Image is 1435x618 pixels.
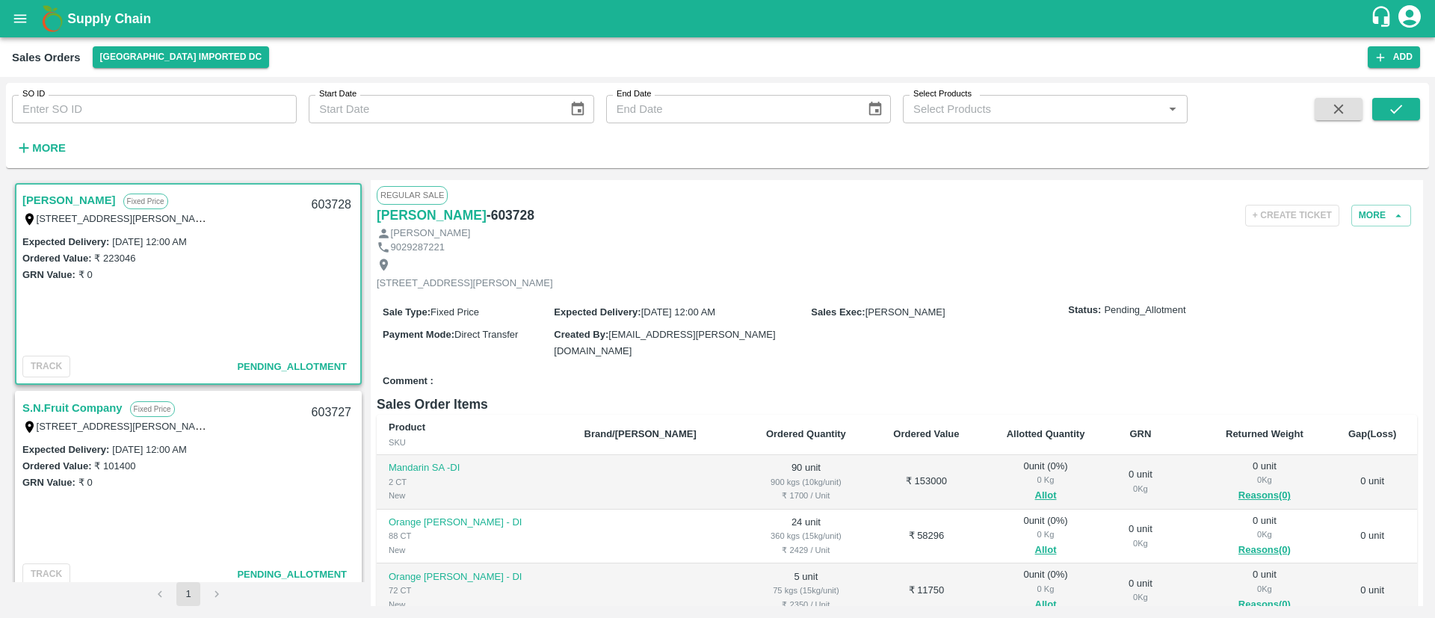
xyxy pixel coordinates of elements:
[1348,428,1396,439] b: Gap(Loss)
[22,236,109,247] label: Expected Delivery :
[93,46,270,68] button: Select DC
[564,95,592,123] button: Choose date
[130,401,175,417] p: Fixed Price
[753,598,859,611] div: ₹ 2350 / Unit
[1035,542,1057,559] button: Allot
[487,205,534,226] h6: - 603728
[22,477,75,488] label: GRN Value:
[37,212,213,224] label: [STREET_ADDRESS][PERSON_NAME]
[913,88,972,100] label: Select Products
[865,306,945,318] span: [PERSON_NAME]
[554,306,641,318] label: Expected Delivery :
[383,374,433,389] label: Comment :
[1121,468,1160,495] div: 0 unit
[753,584,859,597] div: 75 kgs (15kg/unit)
[871,563,982,618] td: ₹ 11750
[309,95,558,123] input: Start Date
[112,236,186,247] label: [DATE] 12:00 AM
[871,455,982,510] td: ₹ 153000
[430,306,479,318] span: Fixed Price
[753,543,859,557] div: ₹ 2429 / Unit
[389,489,561,502] div: New
[377,394,1417,415] h6: Sales Order Items
[389,584,561,597] div: 72 CT
[741,563,871,618] td: 5 unit
[606,95,855,123] input: End Date
[389,570,561,584] p: Orange [PERSON_NAME] - DI
[67,11,151,26] b: Supply Chain
[1129,428,1151,439] b: GRN
[741,510,871,564] td: 24 unit
[389,529,561,543] div: 88 CT
[377,276,553,291] p: [STREET_ADDRESS][PERSON_NAME]
[389,543,561,557] div: New
[37,4,67,34] img: logo
[32,142,66,154] strong: More
[1396,3,1423,34] div: account of current user
[1327,510,1417,564] td: 0 unit
[146,582,231,606] nav: pagination navigation
[454,329,518,340] span: Direct Transfer
[861,95,889,123] button: Choose date
[377,186,448,204] span: Regular Sale
[641,306,715,318] span: [DATE] 12:00 AM
[237,361,347,372] span: Pending_Allotment
[12,135,70,161] button: More
[907,99,1158,119] input: Select Products
[377,205,487,226] a: [PERSON_NAME]
[1121,577,1160,605] div: 0 unit
[994,473,1097,486] div: 0 Kg
[389,421,425,433] b: Product
[37,420,292,432] label: [STREET_ADDRESS][PERSON_NAME][PERSON_NAME]
[1327,455,1417,510] td: 0 unit
[1007,428,1085,439] b: Allotted Quantity
[1104,303,1185,318] span: Pending_Allotment
[319,88,357,100] label: Start Date
[176,582,200,606] button: page 1
[78,477,93,488] label: ₹ 0
[753,529,859,543] div: 360 kgs (15kg/unit)
[67,8,1370,29] a: Supply Chain
[12,48,81,67] div: Sales Orders
[741,455,871,510] td: 90 unit
[389,516,561,530] p: Orange [PERSON_NAME] - DI
[389,598,561,611] div: New
[1163,99,1182,119] button: Open
[94,460,135,472] label: ₹ 101400
[237,569,347,580] span: Pending_Allotment
[1035,596,1057,614] button: Allot
[383,306,430,318] label: Sale Type :
[12,95,297,123] input: Enter SO ID
[112,444,186,455] label: [DATE] 12:00 AM
[893,428,959,439] b: Ordered Value
[1327,563,1417,618] td: 0 unit
[1214,596,1316,614] button: Reasons(0)
[617,88,651,100] label: End Date
[994,528,1097,541] div: 0 Kg
[1214,514,1316,559] div: 0 unit
[1214,542,1316,559] button: Reasons(0)
[1214,460,1316,504] div: 0 unit
[389,475,561,489] div: 2 CT
[1214,473,1316,486] div: 0 Kg
[123,194,168,209] p: Fixed Price
[391,226,471,241] p: [PERSON_NAME]
[94,253,135,264] label: ₹ 223046
[766,428,846,439] b: Ordered Quantity
[1368,46,1420,68] button: Add
[1121,537,1160,550] div: 0 Kg
[1214,568,1316,613] div: 0 unit
[753,475,859,489] div: 900 kgs (10kg/unit)
[994,568,1097,613] div: 0 unit ( 0 %)
[1214,528,1316,541] div: 0 Kg
[1121,590,1160,604] div: 0 Kg
[22,444,109,455] label: Expected Delivery :
[1035,487,1057,504] button: Allot
[22,88,45,100] label: SO ID
[811,306,865,318] label: Sales Exec :
[391,241,445,255] p: 9029287221
[871,510,982,564] td: ₹ 58296
[554,329,775,356] span: [EMAIL_ADDRESS][PERSON_NAME][DOMAIN_NAME]
[303,395,360,430] div: 603727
